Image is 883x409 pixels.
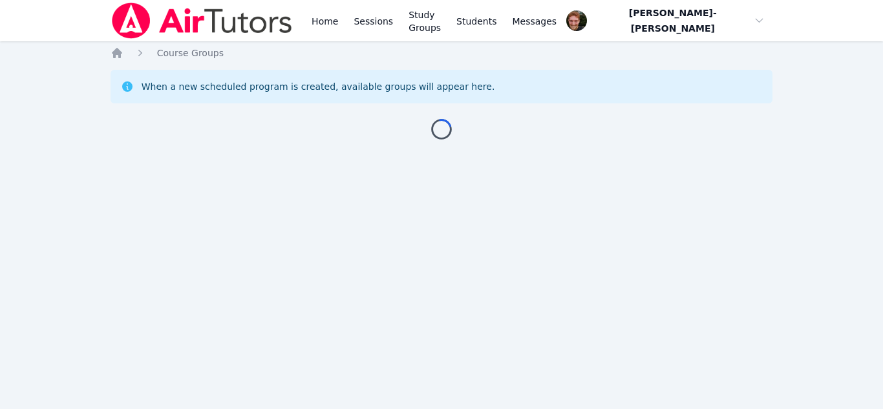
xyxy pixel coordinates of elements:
[111,47,773,59] nav: Breadcrumb
[513,15,557,28] span: Messages
[111,3,293,39] img: Air Tutors
[142,80,495,93] div: When a new scheduled program is created, available groups will appear here.
[157,48,224,58] span: Course Groups
[157,47,224,59] a: Course Groups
